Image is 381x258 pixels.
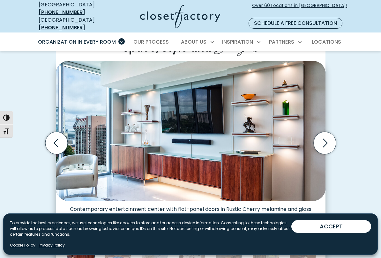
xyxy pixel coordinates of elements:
[252,2,347,16] span: Over 60 Locations in [GEOGRAPHIC_DATA]!
[38,38,116,46] span: Organization in Every Room
[269,38,294,46] span: Partners
[249,18,342,29] a: Schedule a Free Consultation
[56,61,325,201] img: Sleek entertainment center with floating shelves with underlighting
[10,242,35,248] a: Cookie Policy
[181,38,206,46] span: About Us
[140,5,220,28] img: Closet Factory Logo
[39,242,65,248] a: Privacy Policy
[291,220,371,233] button: ACCEPT
[39,1,108,16] div: [GEOGRAPHIC_DATA]
[39,24,85,31] a: [PHONE_NUMBER]
[43,129,70,157] button: Previous slide
[123,40,211,55] span: Space, Style and
[222,38,253,46] span: Inspiration
[312,38,341,46] span: Locations
[311,129,339,157] button: Next slide
[39,16,108,32] div: [GEOGRAPHIC_DATA]
[39,9,85,16] a: [PHONE_NUMBER]
[34,33,347,51] nav: Primary Menu
[133,38,169,46] span: Our Process
[10,220,291,237] p: To provide the best experiences, we use technologies like cookies to store and/or access device i...
[56,201,325,225] figcaption: Contemporary entertainment center with flat-panel doors in Rustic Cherry melamine and glass count...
